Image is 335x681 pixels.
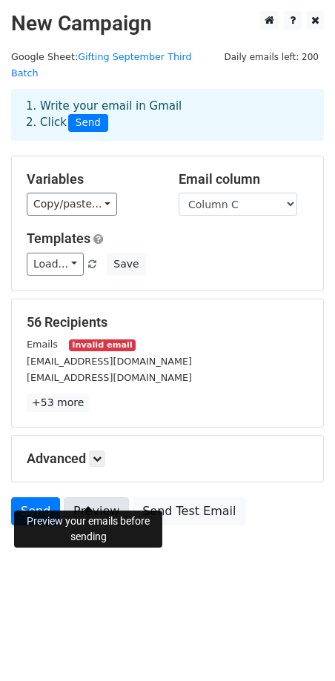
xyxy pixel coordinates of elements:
[15,98,320,132] div: 1. Write your email in Gmail 2. Click
[14,511,162,548] div: Preview your emails before sending
[179,171,308,187] h5: Email column
[27,171,156,187] h5: Variables
[27,314,308,330] h5: 56 Recipients
[107,253,145,276] button: Save
[133,497,245,525] a: Send Test Email
[11,11,324,36] h2: New Campaign
[27,193,117,216] a: Copy/paste...
[27,393,89,412] a: +53 more
[219,49,324,65] span: Daily emails left: 200
[11,51,192,79] a: Gifting September Third Batch
[27,253,84,276] a: Load...
[27,372,192,383] small: [EMAIL_ADDRESS][DOMAIN_NAME]
[261,610,335,681] iframe: Chat Widget
[11,51,192,79] small: Google Sheet:
[64,497,129,525] a: Preview
[11,497,60,525] a: Send
[68,114,108,132] span: Send
[27,356,192,367] small: [EMAIL_ADDRESS][DOMAIN_NAME]
[27,339,58,350] small: Emails
[219,51,324,62] a: Daily emails left: 200
[27,230,90,246] a: Templates
[69,339,136,352] small: Invalid email
[27,451,308,467] h5: Advanced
